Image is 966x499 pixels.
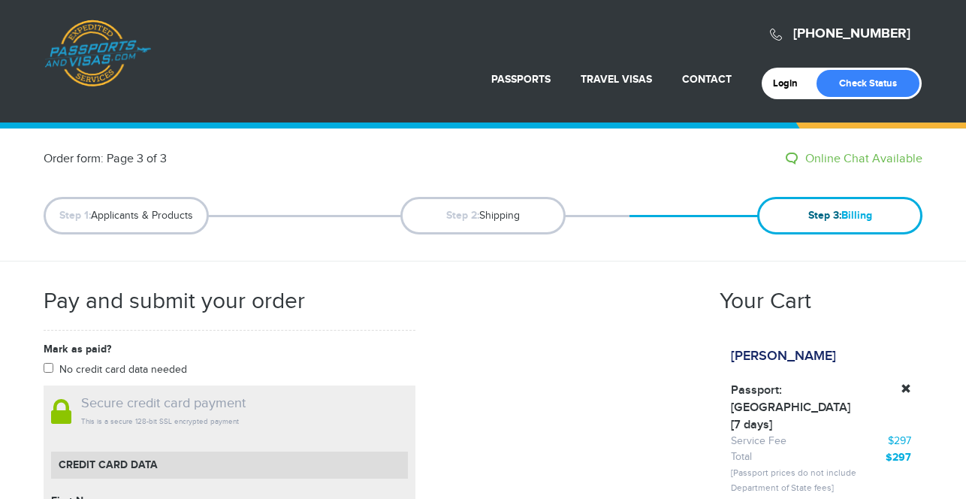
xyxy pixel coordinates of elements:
[32,151,483,168] div: Order form: Page 3 of 3
[866,434,911,449] div: $297
[817,70,919,97] a: Check Status
[44,342,415,357] label: Mark as paid?
[81,395,246,411] span: Secure credit card payment
[757,197,922,234] span: Billing
[81,417,239,426] span: This is a secure 128-bit SSL encrypted payment
[731,467,856,493] small: [Passport prices do not include Department of State fees]
[59,209,91,222] a: Step 1:
[720,288,811,315] h2: Your Cart
[491,73,551,86] a: Passports
[682,73,732,86] a: Contact
[886,451,911,464] strong: $297
[773,77,808,89] a: Login
[808,209,841,222] a: Step 3:
[581,73,652,86] a: Travel Visas
[44,20,151,87] a: Passports & [DOMAIN_NAME]
[51,452,408,479] h4: Credit Card data
[44,197,209,234] span: Applicants & Products
[446,209,479,222] a: Step 2:
[59,364,187,376] span: No credit card data needed
[400,197,566,234] span: Shipping
[731,383,844,434] strong: Passport: [GEOGRAPHIC_DATA] [7 days]
[44,288,305,315] h2: Pay and submit your order
[793,26,910,42] a: [PHONE_NUMBER]
[731,434,844,449] div: Service Fee
[731,450,844,465] div: Total
[720,348,847,364] div: [PERSON_NAME]
[333,393,408,408] table: Click to Verify - This site chose GeoTrust SSL for secure e-commerce and confidential communicati...
[786,151,922,168] a: Online Chat Available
